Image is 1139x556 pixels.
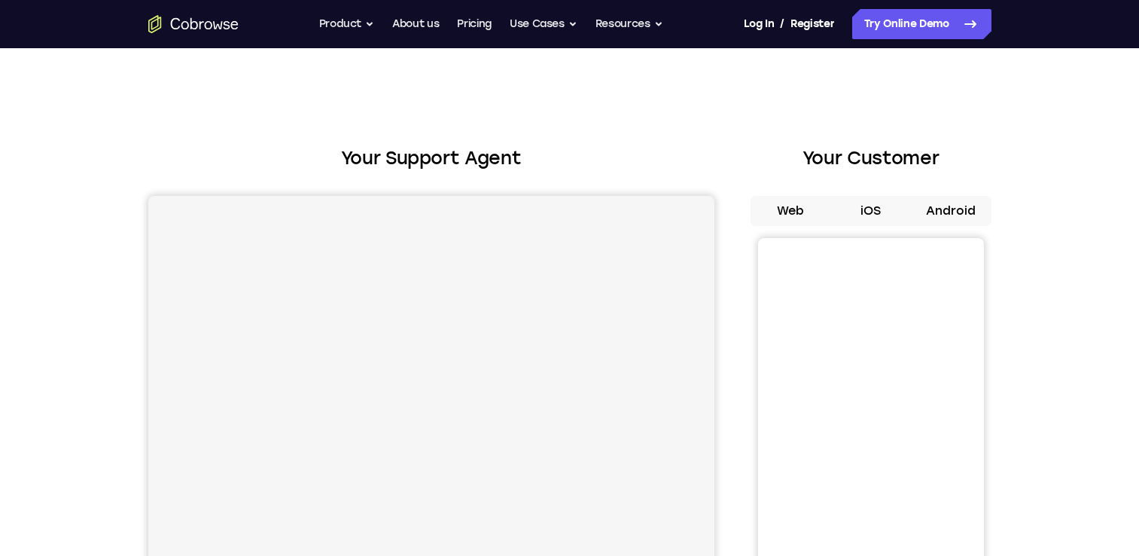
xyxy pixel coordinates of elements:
button: Android [911,196,991,226]
button: iOS [830,196,911,226]
a: About us [392,9,439,39]
button: Resources [595,9,663,39]
button: Use Cases [510,9,577,39]
a: Try Online Demo [852,9,991,39]
h2: Your Support Agent [148,145,714,172]
a: Log In [744,9,774,39]
a: Pricing [457,9,492,39]
button: Web [751,196,831,226]
button: Product [319,9,375,39]
a: Go to the home page [148,15,239,33]
span: / [780,15,784,33]
h2: Your Customer [751,145,991,172]
a: Register [790,9,834,39]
